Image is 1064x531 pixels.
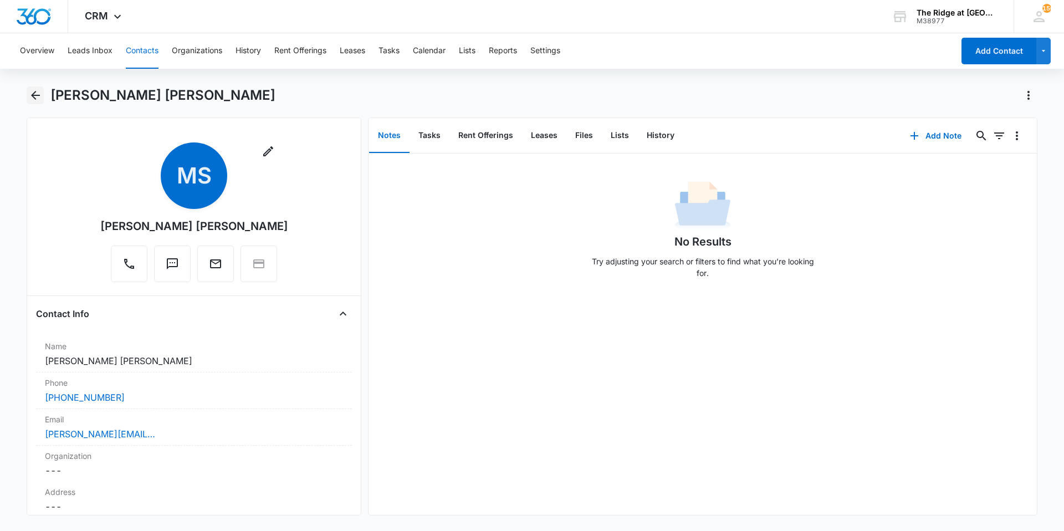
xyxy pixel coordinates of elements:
button: Add Contact [961,38,1036,64]
a: Email [197,263,234,272]
button: Text [154,246,191,282]
button: Leases [340,33,365,69]
div: Email[PERSON_NAME][EMAIL_ADDRESS][DOMAIN_NAME] [36,409,352,446]
button: Leads Inbox [68,33,112,69]
button: Organizations [172,33,222,69]
div: [PERSON_NAME] [PERSON_NAME] [100,218,288,234]
button: Call [111,246,147,282]
button: Lists [602,119,638,153]
button: Rent Offerings [274,33,326,69]
button: History [236,33,261,69]
dd: --- [45,464,343,477]
span: MS [161,142,227,209]
button: Tasks [410,119,449,153]
div: Phone[PHONE_NUMBER] [36,372,352,409]
div: Name[PERSON_NAME] [PERSON_NAME] [36,336,352,372]
a: [PERSON_NAME][EMAIL_ADDRESS][DOMAIN_NAME] [45,427,156,441]
dd: [PERSON_NAME] [PERSON_NAME] [45,354,343,367]
button: Calendar [413,33,446,69]
div: account name [917,8,997,17]
button: Back [27,86,44,104]
button: Rent Offerings [449,119,522,153]
a: [PHONE_NUMBER] [45,391,125,404]
button: Overflow Menu [1008,127,1026,145]
h4: Contact Info [36,307,89,320]
img: No Data [675,178,730,233]
button: Settings [530,33,560,69]
div: notifications count [1042,4,1051,13]
button: Close [334,305,352,323]
a: Call [111,263,147,272]
label: Phone [45,377,343,389]
button: Files [566,119,602,153]
button: Actions [1020,86,1037,104]
p: Try adjusting your search or filters to find what you’re looking for. [586,256,819,279]
div: Address--- [36,482,352,518]
button: Overview [20,33,54,69]
label: Organization [45,450,343,462]
div: account id [917,17,997,25]
span: CRM [85,10,108,22]
button: Email [197,246,234,282]
button: History [638,119,683,153]
h1: No Results [674,233,731,250]
button: Reports [489,33,517,69]
label: Address [45,486,343,498]
a: Text [154,263,191,272]
button: Tasks [378,33,400,69]
div: Organization--- [36,446,352,482]
button: Filters [990,127,1008,145]
button: Leases [522,119,566,153]
button: Notes [369,119,410,153]
dd: --- [45,500,343,513]
label: Email [45,413,343,425]
span: 150 [1042,4,1051,13]
button: Lists [459,33,475,69]
h1: [PERSON_NAME] [PERSON_NAME] [50,87,275,104]
button: Search... [973,127,990,145]
button: Add Note [899,122,973,149]
button: Contacts [126,33,158,69]
label: Name [45,340,343,352]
